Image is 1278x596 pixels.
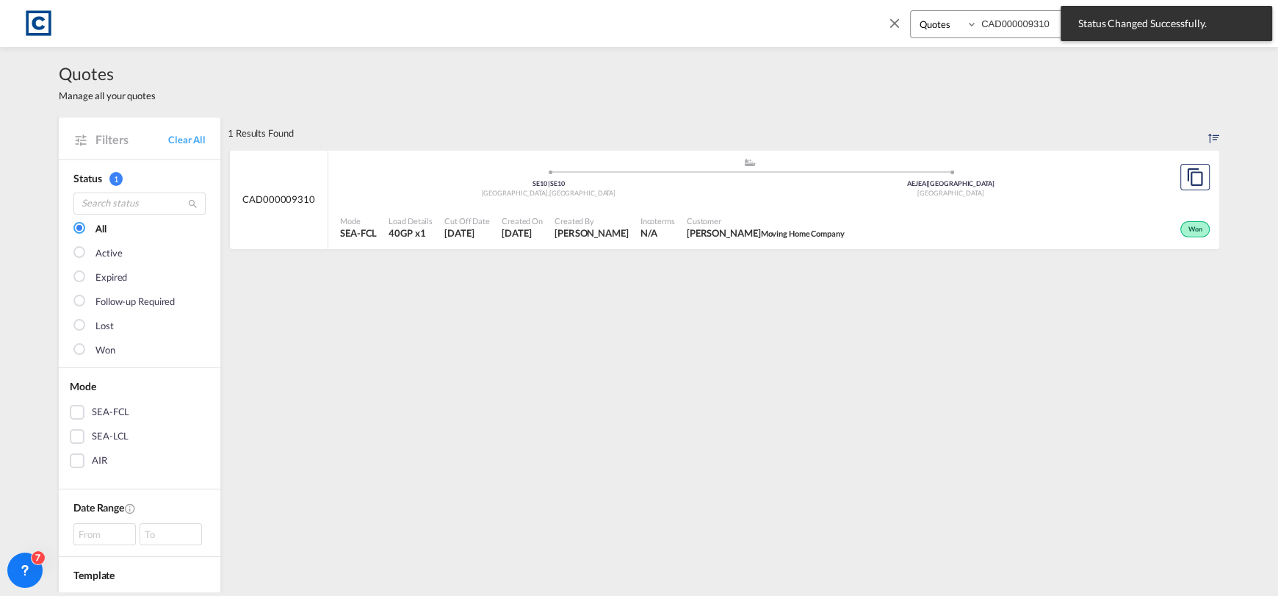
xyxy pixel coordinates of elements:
div: N/A [640,226,657,240]
div: Lost [95,319,114,334]
span: SE10 [532,179,550,187]
span: Template [73,569,115,581]
span: Moving Home Company [760,229,844,238]
md-icon: assets/icons/custom/copyQuote.svg [1186,168,1204,186]
span: Load Details [389,215,433,226]
div: Status 1 [73,171,206,186]
md-icon: icon-close [887,15,903,31]
span: Status [73,172,101,184]
md-icon: icon-magnify [187,198,198,209]
div: Sort by: Created On [1208,117,1219,149]
span: AEJEA [GEOGRAPHIC_DATA] [907,179,994,187]
span: Customer [687,215,845,226]
span: | [548,179,550,187]
span: icon-close [887,10,910,46]
md-checkbox: SEA-LCL [70,429,209,444]
span: Mode [70,380,96,392]
img: 1fdb9190129311efbfaf67cbb4249bed.jpeg [22,7,55,40]
span: Created By [555,215,629,226]
div: Active [95,246,122,261]
span: | [925,179,928,187]
span: , [548,189,549,197]
span: SEA-FCL [340,226,377,240]
div: AIR [92,453,107,468]
span: From To [73,523,206,545]
span: [GEOGRAPHIC_DATA] [549,189,615,197]
div: Expired [95,270,127,285]
span: Filters [95,132,168,148]
span: Status Changed Successfully. [1074,16,1259,31]
span: [GEOGRAPHIC_DATA] [917,189,983,197]
div: Won [1180,221,1210,237]
button: Copy Quote [1180,164,1210,190]
input: Search status [73,193,206,215]
span: 40GP x 1 [389,226,433,240]
span: Incoterms [640,215,675,226]
div: Follow-up Required [95,295,175,309]
span: Won [1188,225,1206,235]
span: [GEOGRAPHIC_DATA] [481,189,549,197]
md-checkbox: SEA-FCL [70,405,209,420]
span: Assia Naser Moving Home Company [687,226,845,240]
span: 1 [109,172,123,186]
span: Mode [340,215,377,226]
span: Date Range [73,501,124,514]
div: SEA-FCL [92,405,129,420]
span: CAD000009310 [242,193,315,206]
div: From [73,523,136,545]
span: 13 Aug 2025 [502,226,543,240]
div: SEA-LCL [92,429,129,444]
div: CAD000009310 assets/icons/custom/ship-fill.svgassets/icons/custom/roll-o-plane.svgOrigin United K... [230,150,1219,250]
md-icon: Created On [124,503,136,514]
div: All [95,222,106,237]
div: Won [95,343,115,358]
span: Manage all your quotes [59,89,156,102]
span: Lauren Prentice [555,226,629,240]
div: 1 Results Found [228,117,294,149]
md-checkbox: AIR [70,453,209,468]
span: Created On [502,215,543,226]
span: 13 Aug 2025 [444,226,490,240]
div: To [140,523,202,545]
md-icon: assets/icons/custom/ship-fill.svg [741,159,759,166]
span: Cut Off Date [444,215,490,226]
a: Clear All [168,133,206,146]
span: Quotes [59,62,156,85]
span: SE10 [550,179,565,187]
